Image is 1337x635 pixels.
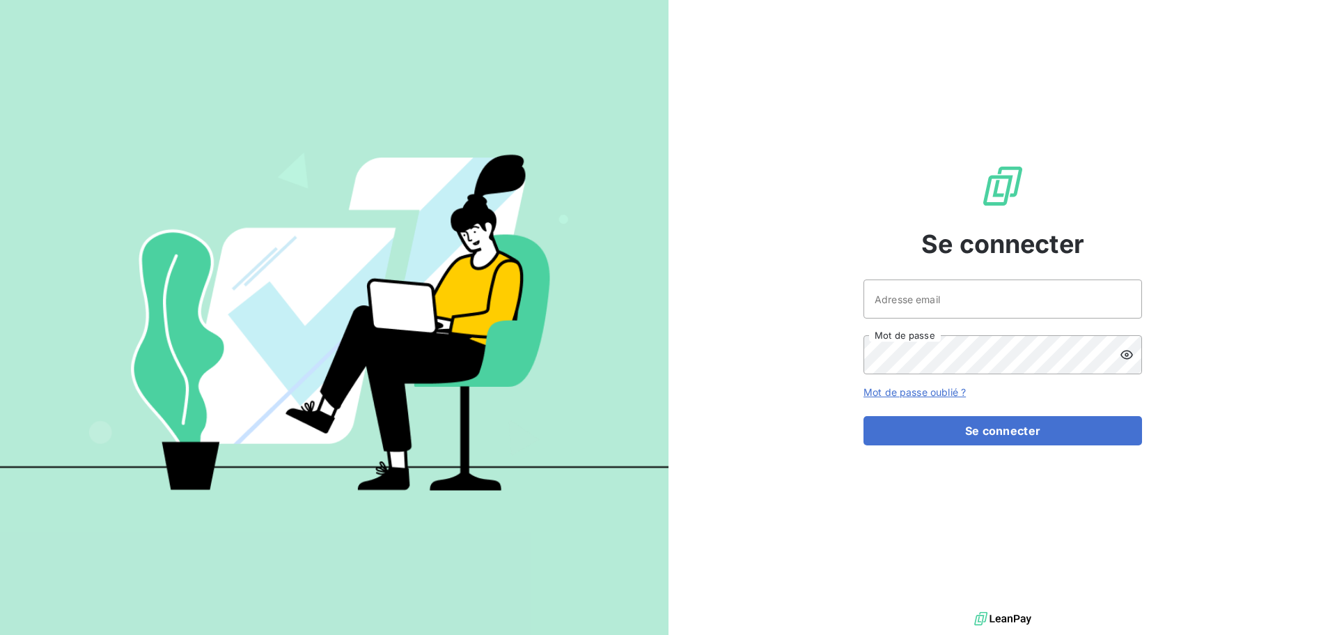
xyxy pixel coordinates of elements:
img: Logo LeanPay [980,164,1025,208]
span: Se connecter [921,225,1084,263]
input: placeholder [863,280,1142,319]
button: Se connecter [863,416,1142,445]
a: Mot de passe oublié ? [863,386,966,398]
img: logo [974,609,1031,629]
